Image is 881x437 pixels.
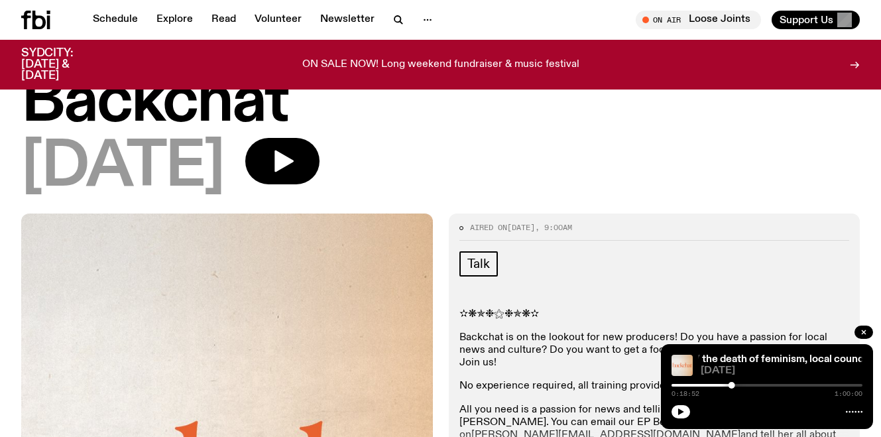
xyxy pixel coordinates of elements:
span: Support Us [780,14,833,26]
a: Schedule [85,11,146,29]
span: [DATE] [507,222,535,233]
h1: Backchat [21,73,860,133]
span: 0:18:52 [672,391,699,397]
a: Newsletter [312,11,382,29]
button: On AirLoose Joints [636,11,761,29]
a: Explore [148,11,201,29]
a: Read [204,11,244,29]
span: Aired on [470,222,507,233]
p: Backchat is on the lookout for new producers! Do you have a passion for local news and culture? D... [459,332,850,370]
p: No experience required, all training provided. [459,380,850,393]
span: Talk [467,257,490,271]
p: ✫❋✯❉⚝❉✯❋✫ [459,308,850,321]
h3: SYDCITY: [DATE] & [DATE] [21,48,106,82]
span: 1:00:00 [835,391,862,397]
a: Volunteer [247,11,310,29]
span: [DATE] [701,366,862,376]
button: Support Us [772,11,860,29]
a: Talk [459,251,498,277]
p: ON SALE NOW! Long weekend fundraiser & music festival [302,59,579,71]
span: [DATE] [21,138,224,198]
span: , 9:00am [535,222,572,233]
